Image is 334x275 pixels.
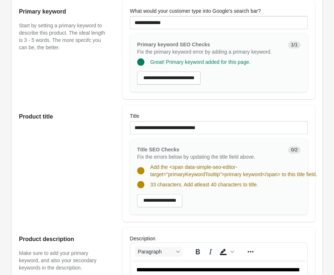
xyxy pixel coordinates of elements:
span: Primary keyword SEO Checks [137,42,210,47]
div: Background color [217,247,235,257]
label: Title [130,112,139,120]
span: Title SEO Checks [137,147,179,152]
p: Fix the primary keyword error by adding a primary keyword. [137,48,282,55]
body: Rich Text Area. Press ALT-0 for help. [6,6,171,264]
label: What would your customer type into Google's search bar? [130,7,261,15]
span: 33 characters. Add atleast 40 characters to title. [150,182,258,187]
h2: Product description [19,235,108,244]
span: Add the <span data-simple-seo-editor-target="primaryKeywordTooltip">primary keyword</span> to thi... [150,164,317,177]
span: Great! Primary keyword added for this page. [150,59,250,65]
span: 1/1 [288,41,300,49]
span: 0/2 [288,146,300,154]
button: Italic [204,247,217,257]
button: Bold [191,247,204,257]
p: Make sure to add your primary keyword, and also your secondary keywords in the description. [19,249,108,271]
button: Blocks [135,247,182,257]
span: Paragraph [138,249,174,255]
button: Reveal or hide additional toolbar items [244,247,257,257]
h2: Product title [19,112,108,121]
p: Start by setting a primary keyword to describe this product. The ideal length is 3 - 5 words. The... [19,22,108,51]
h2: Primary keyword [19,7,108,16]
p: Fix the errors below by updating the title field above. [137,153,282,160]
